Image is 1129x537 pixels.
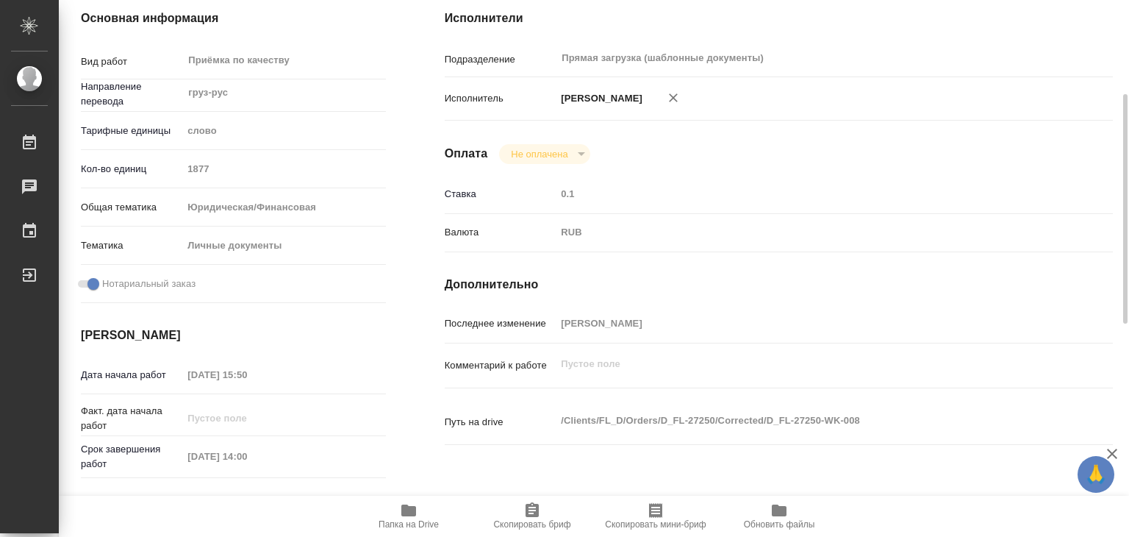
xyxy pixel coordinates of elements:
[347,496,470,537] button: Папка на Drive
[81,368,182,383] p: Дата начала работ
[81,200,182,215] p: Общая тематика
[81,327,386,344] h4: [PERSON_NAME]
[717,496,841,537] button: Обновить файлы
[81,404,182,433] p: Факт. дата начала работ
[594,496,717,537] button: Скопировать мини-бриф
[445,276,1113,294] h4: Дополнительно
[182,446,311,467] input: Пустое поле
[182,195,385,220] div: Юридическая/Финансовая
[182,408,311,429] input: Пустое поле
[81,162,182,177] p: Кол-во единиц
[506,148,572,160] button: Не оплачена
[182,158,385,179] input: Пустое поле
[81,10,386,27] h4: Основная информация
[556,220,1057,245] div: RUB
[445,91,556,106] p: Исполнитель
[445,225,556,240] p: Валюта
[445,187,556,202] p: Ставка
[81,54,182,69] p: Вид работ
[556,183,1057,205] input: Пустое поле
[182,233,385,258] div: Личные документы
[499,144,589,164] div: Не оплачена
[445,145,488,163] h4: Оплата
[556,313,1057,334] input: Пустое поле
[102,277,196,291] span: Нотариальный заказ
[1083,459,1108,490] span: 🙏
[182,364,311,385] input: Пустое поле
[445,52,556,67] p: Подразделение
[445,10,1113,27] h4: Исполнители
[1078,456,1114,493] button: 🙏
[81,238,182,253] p: Тематика
[493,519,570,530] span: Скопировать бриф
[445,316,556,331] p: Последнее изменение
[470,496,594,537] button: Скопировать бриф
[657,82,689,114] button: Удалить исполнителя
[556,408,1057,433] textarea: /Clients/FL_D/Orders/D_FL-27250/Corrected/D_FL-27250-WK-008
[379,519,439,530] span: Папка на Drive
[445,358,556,373] p: Комментарий к работе
[81,124,182,138] p: Тарифные единицы
[81,79,182,109] p: Направление перевода
[445,415,556,430] p: Путь на drive
[182,118,385,143] div: слово
[605,519,706,530] span: Скопировать мини-бриф
[556,91,642,106] p: [PERSON_NAME]
[81,442,182,472] p: Срок завершения работ
[744,519,815,530] span: Обновить файлы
